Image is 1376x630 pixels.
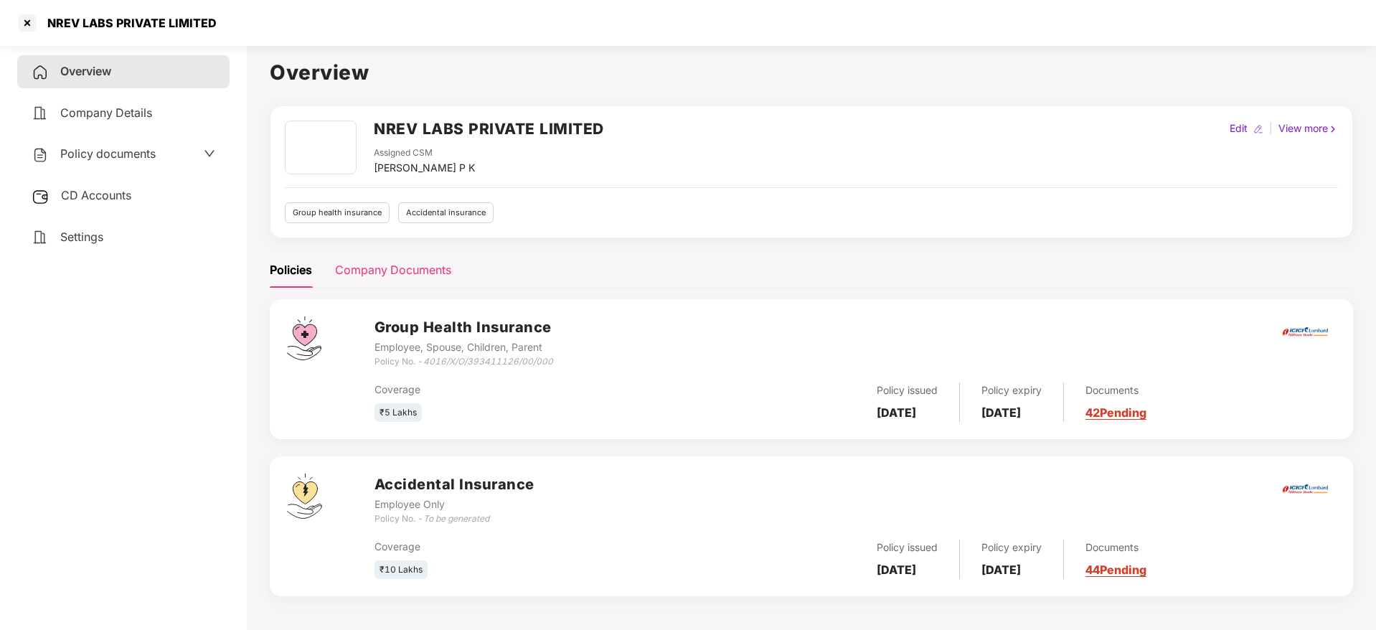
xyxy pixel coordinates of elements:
div: ₹10 Lakhs [374,560,428,580]
img: svg+xml;base64,PHN2ZyB4bWxucz0iaHR0cDovL3d3dy53My5vcmcvMjAwMC9zdmciIHdpZHRoPSI0OS4zMjEiIGhlaWdodD... [287,474,322,519]
div: Group health insurance [285,202,390,223]
b: [DATE] [981,563,1021,577]
span: Overview [60,64,111,78]
div: Company Documents [335,261,451,279]
b: [DATE] [877,563,916,577]
h3: Accidental Insurance [374,474,534,496]
h3: Group Health Insurance [374,316,553,339]
img: svg+xml;base64,PHN2ZyB4bWxucz0iaHR0cDovL3d3dy53My5vcmcvMjAwMC9zdmciIHdpZHRoPSIyNCIgaGVpZ2h0PSIyNC... [32,146,49,164]
div: View more [1276,121,1341,136]
img: editIcon [1253,124,1263,134]
i: To be generated [423,513,489,524]
div: Policy expiry [981,382,1042,398]
img: rightIcon [1328,124,1338,134]
div: Policy issued [877,540,938,555]
div: Policy issued [877,382,938,398]
div: Employee, Spouse, Children, Parent [374,339,553,355]
i: 4016/X/O/393411126/00/000 [423,356,553,367]
h1: Overview [270,57,1353,88]
span: down [204,148,215,159]
span: Company Details [60,105,152,120]
img: svg+xml;base64,PHN2ZyB4bWxucz0iaHR0cDovL3d3dy53My5vcmcvMjAwMC9zdmciIHdpZHRoPSIyNCIgaGVpZ2h0PSIyNC... [32,229,49,246]
div: Accidental insurance [398,202,494,223]
div: Documents [1085,382,1146,398]
a: 42 Pending [1085,405,1146,420]
span: CD Accounts [61,188,131,202]
span: Policy documents [60,146,156,161]
div: Policy No. - [374,512,534,526]
div: Policies [270,261,312,279]
img: svg+xml;base64,PHN2ZyB4bWxucz0iaHR0cDovL3d3dy53My5vcmcvMjAwMC9zdmciIHdpZHRoPSI0Ny43MTQiIGhlaWdodD... [287,316,321,360]
div: Coverage [374,539,695,555]
img: svg+xml;base64,PHN2ZyB4bWxucz0iaHR0cDovL3d3dy53My5vcmcvMjAwMC9zdmciIHdpZHRoPSIyNCIgaGVpZ2h0PSIyNC... [32,64,49,81]
div: [PERSON_NAME] P K [374,160,475,176]
div: Coverage [374,382,695,398]
div: | [1266,121,1276,136]
a: 44 Pending [1085,563,1146,577]
div: Policy expiry [981,540,1042,555]
img: icici.png [1279,480,1331,498]
div: ₹5 Lakhs [374,403,422,423]
div: NREV LABS PRIVATE LIMITED [39,16,217,30]
h2: NREV LABS PRIVATE LIMITED [374,117,604,141]
img: icici.png [1279,323,1331,341]
b: [DATE] [877,405,916,420]
b: [DATE] [981,405,1021,420]
img: svg+xml;base64,PHN2ZyB4bWxucz0iaHR0cDovL3d3dy53My5vcmcvMjAwMC9zdmciIHdpZHRoPSIyNCIgaGVpZ2h0PSIyNC... [32,105,49,122]
div: Policy No. - [374,355,553,369]
div: Assigned CSM [374,146,475,160]
div: Employee Only [374,497,534,512]
span: Settings [60,230,103,244]
div: Edit [1227,121,1250,136]
img: svg+xml;base64,PHN2ZyB3aWR0aD0iMjUiIGhlaWdodD0iMjQiIHZpZXdCb3g9IjAgMCAyNSAyNCIgZmlsbD0ibm9uZSIgeG... [32,188,50,205]
div: Documents [1085,540,1146,555]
